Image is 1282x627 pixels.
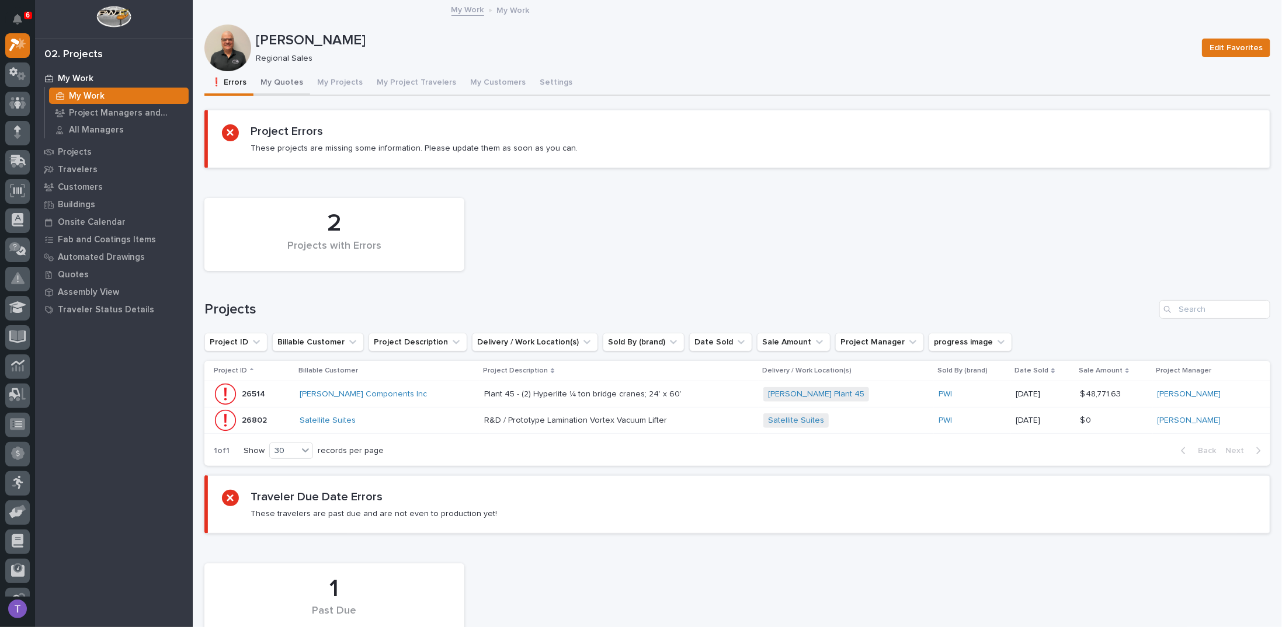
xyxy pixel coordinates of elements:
[1158,416,1221,426] a: [PERSON_NAME]
[5,597,30,621] button: users-avatar
[463,71,533,96] button: My Customers
[35,248,193,266] a: Automated Drawings
[35,161,193,178] a: Travelers
[768,389,864,399] a: [PERSON_NAME] Plant 45
[58,217,126,228] p: Onsite Calendar
[204,437,239,465] p: 1 of 1
[45,88,193,104] a: My Work
[757,333,831,351] button: Sale Amount
[1080,387,1123,399] p: $ 48,771.63
[298,364,358,377] p: Billable Customer
[484,413,669,426] p: R&D / Prototype Lamination Vortex Vacuum Lifter
[370,71,463,96] button: My Project Travelers
[45,104,193,121] a: Project Managers and Engineers
[251,124,323,138] h2: Project Errors
[1080,413,1093,426] p: $ 0
[256,32,1193,49] p: [PERSON_NAME]
[224,574,444,604] div: 1
[58,147,92,158] p: Projects
[35,196,193,213] a: Buildings
[244,446,265,456] p: Show
[35,69,193,87] a: My Work
[242,413,269,426] p: 26802
[58,270,89,280] p: Quotes
[300,389,427,399] a: [PERSON_NAME] Components Inc
[26,11,30,19] p: 6
[44,48,103,61] div: 02. Projects
[1015,364,1048,377] p: Date Sold
[35,178,193,196] a: Customers
[69,125,124,135] p: All Managers
[58,165,98,175] p: Travelers
[204,301,1155,318] h1: Projects
[497,3,530,16] p: My Work
[603,333,685,351] button: Sold By (brand)
[58,252,145,263] p: Automated Drawings
[1159,300,1270,319] input: Search
[300,416,356,426] a: Satellite Suites
[1202,39,1270,57] button: Edit Favorites
[15,14,30,33] div: Notifications6
[272,333,364,351] button: Billable Customer
[1221,445,1270,456] button: Next
[270,445,298,457] div: 30
[5,7,30,32] button: Notifications
[251,508,497,519] p: These travelers are past due and are not even to production yet!
[204,333,267,351] button: Project ID
[472,333,598,351] button: Delivery / Work Location(s)
[835,333,924,351] button: Project Manager
[69,108,184,119] p: Project Managers and Engineers
[369,333,467,351] button: Project Description
[929,333,1012,351] button: progress image
[318,446,384,456] p: records per page
[762,364,852,377] p: Delivery / Work Location(s)
[256,54,1188,64] p: Regional Sales
[69,91,105,102] p: My Work
[253,71,310,96] button: My Quotes
[58,200,95,210] p: Buildings
[768,416,824,426] a: Satellite Suites
[35,143,193,161] a: Projects
[35,301,193,318] a: Traveler Status Details
[204,71,253,96] button: ❗ Errors
[1156,364,1212,377] p: Project Manager
[1172,445,1221,456] button: Back
[939,389,952,399] a: PWI
[35,283,193,301] a: Assembly View
[58,235,156,245] p: Fab and Coatings Items
[1158,389,1221,399] a: [PERSON_NAME]
[35,266,193,283] a: Quotes
[58,182,103,193] p: Customers
[1016,416,1071,426] p: [DATE]
[1191,445,1216,456] span: Back
[58,287,119,298] p: Assembly View
[533,71,579,96] button: Settings
[937,364,988,377] p: Sold By (brand)
[483,364,548,377] p: Project Description
[939,416,952,426] a: PWI
[224,240,444,264] div: Projects with Errors
[35,213,193,231] a: Onsite Calendar
[1016,389,1071,399] p: [DATE]
[35,231,193,248] a: Fab and Coatings Items
[204,407,1270,434] tr: 2680226802 Satellite Suites R&D / Prototype Lamination Vortex Vacuum LifterR&D / Prototype Lamina...
[214,364,247,377] p: Project ID
[242,387,267,399] p: 26514
[484,387,684,399] p: Plant 45 - (2) Hyperlite ¼ ton bridge cranes; 24’ x 60’
[96,6,131,27] img: Workspace Logo
[251,490,383,504] h2: Traveler Due Date Errors
[689,333,752,351] button: Date Sold
[1225,445,1251,456] span: Next
[310,71,370,96] button: My Projects
[1210,41,1263,55] span: Edit Favorites
[58,74,93,84] p: My Work
[45,121,193,138] a: All Managers
[224,209,444,238] div: 2
[58,305,154,315] p: Traveler Status Details
[204,381,1270,407] tr: 2651426514 [PERSON_NAME] Components Inc Plant 45 - (2) Hyperlite ¼ ton bridge cranes; 24’ x 60’Pl...
[1079,364,1123,377] p: Sale Amount
[451,2,484,16] a: My Work
[251,143,578,154] p: These projects are missing some information. Please update them as soon as you can.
